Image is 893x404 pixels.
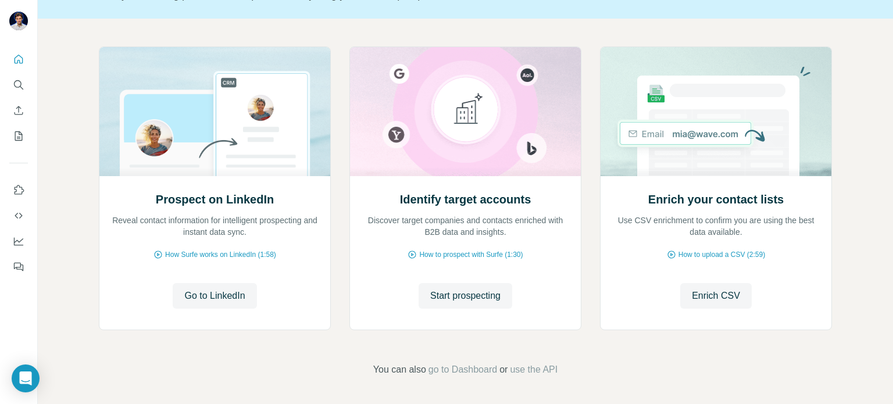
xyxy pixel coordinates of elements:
span: Enrich CSV [692,289,740,303]
span: Go to LinkedIn [184,289,245,303]
button: Dashboard [9,231,28,252]
h2: Enrich your contact lists [648,191,784,208]
button: My lists [9,126,28,146]
h2: Prospect on LinkedIn [156,191,274,208]
button: Enrich CSV [9,100,28,121]
img: Identify target accounts [349,47,581,176]
button: Use Surfe API [9,205,28,226]
span: How to upload a CSV (2:59) [678,249,765,260]
button: use the API [510,363,558,377]
button: Start prospecting [419,283,512,309]
h2: Identify target accounts [400,191,531,208]
button: Quick start [9,49,28,70]
img: Avatar [9,12,28,30]
button: Feedback [9,256,28,277]
span: Start prospecting [430,289,501,303]
span: You can also [373,363,426,377]
span: How to prospect with Surfe (1:30) [419,249,523,260]
span: or [499,363,508,377]
img: Prospect on LinkedIn [99,47,331,176]
div: Open Intercom Messenger [12,364,40,392]
p: Reveal contact information for intelligent prospecting and instant data sync. [111,214,319,238]
button: Enrich CSV [680,283,752,309]
p: Discover target companies and contacts enriched with B2B data and insights. [362,214,569,238]
button: go to Dashboard [428,363,497,377]
button: Use Surfe on LinkedIn [9,180,28,201]
img: Enrich your contact lists [600,47,832,176]
p: Use CSV enrichment to confirm you are using the best data available. [612,214,820,238]
button: Go to LinkedIn [173,283,256,309]
span: How Surfe works on LinkedIn (1:58) [165,249,276,260]
button: Search [9,74,28,95]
